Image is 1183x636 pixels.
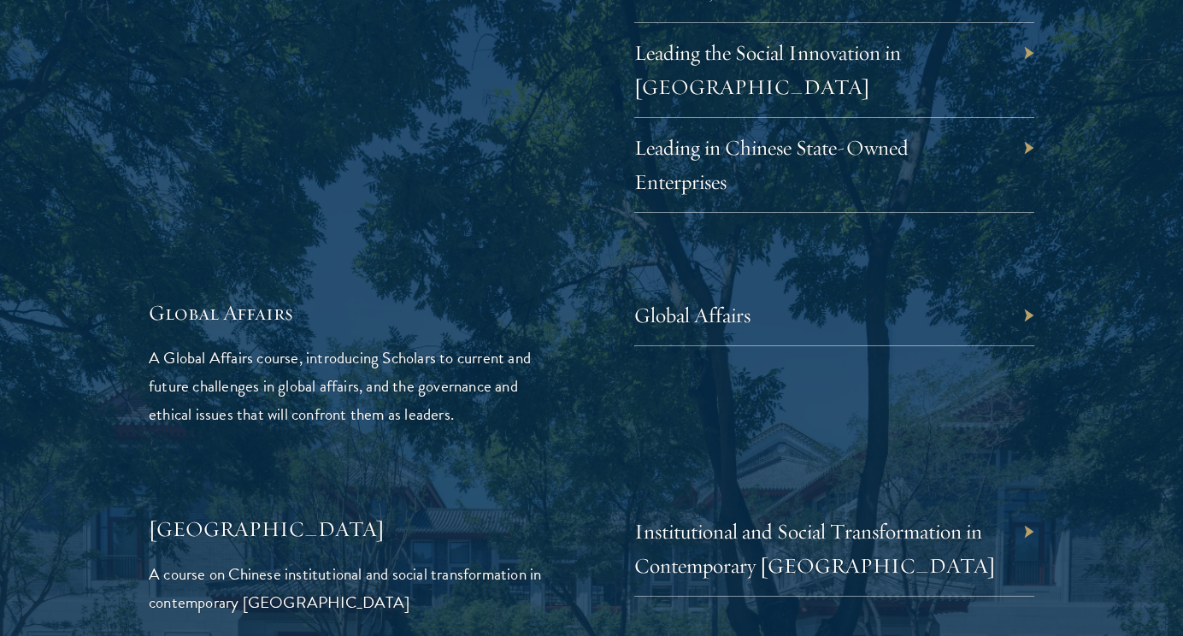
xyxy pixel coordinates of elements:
h5: Global Affairs [149,298,549,327]
p: A Global Affairs course, introducing Scholars to current and future challenges in global affairs,... [149,344,549,428]
a: Institutional and Social Transformation in Contemporary [GEOGRAPHIC_DATA] [634,518,996,579]
a: Leading in Chinese State-Owned Enterprises [634,134,909,195]
h5: [GEOGRAPHIC_DATA] [149,515,549,544]
p: A course on Chinese institutional and social transformation in contemporary [GEOGRAPHIC_DATA] [149,560,549,616]
a: Global Affairs [634,302,750,328]
a: Leading the Social Innovation in [GEOGRAPHIC_DATA] [634,39,901,100]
